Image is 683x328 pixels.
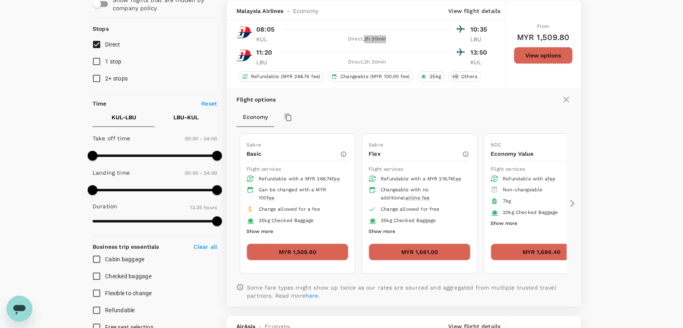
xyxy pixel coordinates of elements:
span: 2+ stops [105,75,128,82]
span: Sabre [369,142,383,148]
div: Refundable (MYR 266.74 fee) [238,71,324,82]
div: +9Others [449,71,481,82]
span: Cabin baggage [105,256,144,262]
p: Time [93,99,107,108]
p: Clear all [194,243,217,251]
span: Malaysia Airlines [236,7,284,15]
p: 11:20 [256,48,272,57]
span: Others [458,73,481,80]
p: LBU [256,58,276,66]
span: 25kg [426,73,444,80]
p: 08:05 [256,25,274,34]
div: Changeable (MYR 100.00 fee) [328,71,413,82]
span: 35kg Checked Baggage [381,218,436,223]
span: 20kg Checked Baggage [503,209,558,215]
button: Show more [369,226,395,237]
strong: Business trip essentials [93,243,159,250]
span: fee [453,176,461,182]
button: Show more [247,226,273,237]
p: LBU - KUL [173,113,198,121]
div: Refundable with a MYR 266.74 [259,175,342,183]
button: MYR 1,686.40 [491,243,592,260]
p: 13:50 [470,48,491,57]
img: MH [236,24,253,40]
div: Can be changed with a MYR 100 [259,186,342,202]
span: fee [548,176,555,182]
p: Basic [247,150,340,158]
button: Show more [491,218,517,229]
div: Direct , 2h 30min [281,35,453,43]
span: Flexible to change [105,290,152,296]
p: Economy Value [491,150,584,158]
p: Duration [93,202,117,210]
span: 7kg [503,198,511,204]
span: fee [266,195,274,201]
span: NDC [491,142,501,148]
span: 12.25 hours [190,205,217,210]
div: 25kg [417,71,445,82]
strong: Stops [93,25,109,32]
button: MYR 1,661.00 [369,243,470,260]
p: Flex [369,150,462,158]
span: Refundable [105,307,135,313]
span: Flight services [491,166,525,172]
p: Some fare types might show up twice as our rates are sourced and aggregated from multiple trusted... [247,284,571,300]
span: Flight services [369,166,403,172]
span: From [537,23,550,29]
p: Take off time [93,134,130,142]
span: Changeable (MYR 100.00 fee) [337,73,413,80]
span: + 9 [451,73,460,80]
p: Landing time [93,169,130,177]
p: View flight details [448,7,500,15]
img: MH [236,47,253,63]
p: LBU [470,35,491,43]
button: View options [514,47,573,64]
span: - [284,7,293,15]
div: Direct , 2h 30min [281,58,453,66]
span: Change allowed for free [381,206,439,212]
iframe: Button to launch messaging window [6,296,32,322]
p: KUL [256,35,276,43]
div: Refundable with a [503,175,586,183]
span: Refundable (MYR 266.74 fee) [248,73,323,80]
span: 1 stop [105,58,122,65]
p: Flight options [236,95,276,104]
p: Reset [201,99,217,108]
span: Economy [293,7,318,15]
div: Refundable with a MYR 216.74 [381,175,464,183]
span: fee [332,176,339,182]
button: Economy [236,108,274,127]
span: 00:00 - 24:00 [185,170,217,176]
span: 25kg Checked Baggage [259,218,314,223]
button: MYR 1,509.80 [247,243,348,260]
span: Sabre [247,142,261,148]
span: Change allowed for a fee [259,206,320,212]
p: 10:35 [470,25,491,34]
div: Changeable with no additional [381,186,464,202]
p: KUL [470,58,491,66]
span: Flight services [247,166,281,172]
a: here [306,292,318,299]
span: Checked baggage [105,273,152,279]
h6: MYR 1,509.80 [517,31,570,44]
span: Non-changeable [503,187,542,193]
p: KUL - LBU [112,113,136,121]
span: 00:00 - 24:00 [185,136,217,142]
span: airline fee [405,195,430,201]
span: Direct [105,41,120,48]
